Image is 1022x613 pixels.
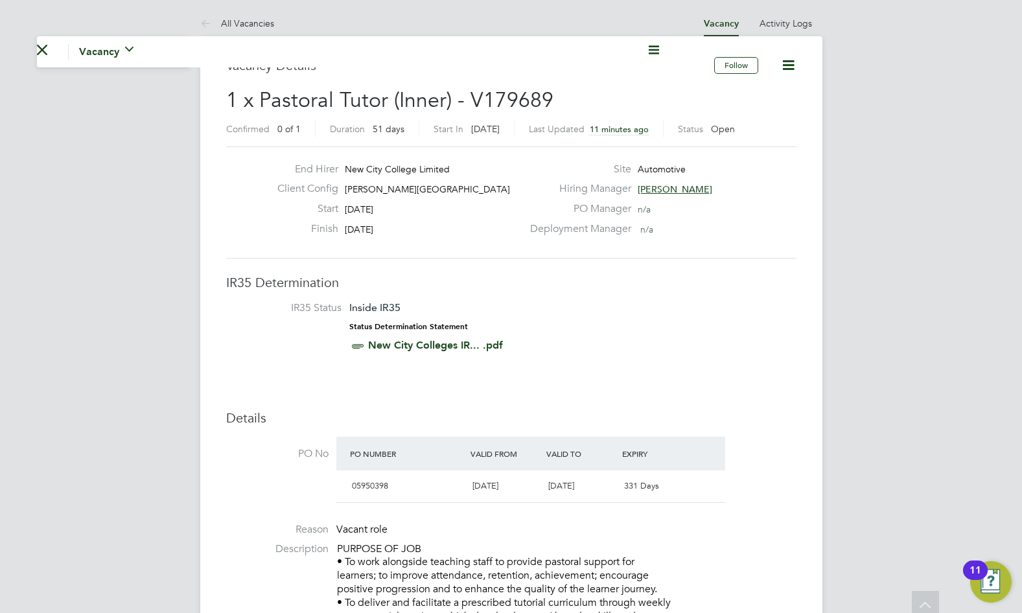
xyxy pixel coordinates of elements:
[349,322,468,331] strong: Status Determination Statement
[638,163,686,175] span: Automotive
[345,163,450,175] span: New City College Limited
[79,44,134,60] button: Vacancy
[226,447,329,461] label: PO No
[543,442,619,465] div: Valid To
[352,480,388,491] span: 05950398
[226,523,329,537] label: Reason
[472,480,498,491] span: [DATE]
[434,123,463,135] label: Start In
[345,224,373,235] span: [DATE]
[226,87,553,113] span: 1 x Pastoral Tutor (Inner) - V179689
[345,183,510,195] span: [PERSON_NAME][GEOGRAPHIC_DATA]
[624,480,659,491] span: 331 Days
[347,442,468,465] div: PO Number
[267,163,338,176] label: End Hirer
[471,123,500,135] span: [DATE]
[711,123,735,135] span: Open
[590,124,649,135] span: 11 minutes ago
[640,224,653,235] span: n/a
[522,163,631,176] label: Site
[970,570,981,587] div: 11
[267,182,338,196] label: Client Config
[239,301,342,315] label: IR35 Status
[970,561,1012,603] button: Open Resource Center, 11 new notifications
[345,203,373,215] span: [DATE]
[267,222,338,236] label: Finish
[522,182,631,196] label: Hiring Manager
[226,123,270,135] label: Confirmed
[336,523,388,536] span: Vacant role
[330,123,365,135] label: Duration
[548,480,574,491] span: [DATE]
[200,17,274,29] a: All Vacancies
[226,274,796,291] h3: IR35 Determination
[267,202,338,216] label: Start
[373,123,404,135] span: 51 days
[619,442,695,465] div: Expiry
[714,57,758,74] button: Follow
[678,123,703,135] label: Status
[704,18,739,29] a: Vacancy
[37,36,190,67] nav: Main navigation
[529,123,585,135] label: Last Updated
[522,202,631,216] label: PO Manager
[277,123,301,135] span: 0 of 1
[760,17,812,29] a: Activity Logs
[226,410,796,426] h3: Details
[638,183,712,195] span: [PERSON_NAME]
[467,442,543,465] div: Valid From
[226,542,329,556] label: Description
[638,203,651,215] span: n/a
[349,301,401,314] span: Inside IR35
[368,339,503,351] a: New City Colleges IR... .pdf
[522,222,631,236] label: Deployment Manager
